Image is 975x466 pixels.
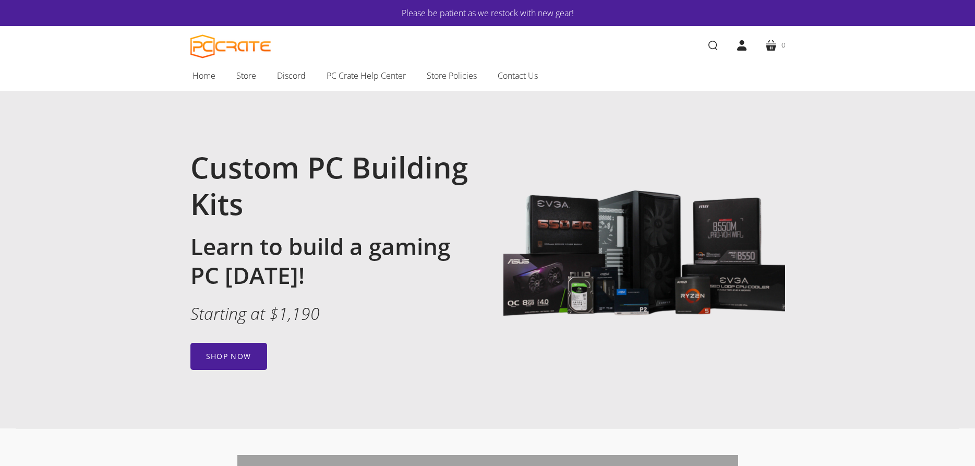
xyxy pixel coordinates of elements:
[756,31,793,60] a: 0
[498,69,538,82] span: Contact Us
[487,65,548,87] a: Contact Us
[175,65,801,91] nav: Main navigation
[190,34,271,58] a: PC CRATE
[190,232,472,290] h2: Learn to build a gaming PC [DATE]!
[190,302,320,325] em: Starting at $1,190
[226,65,267,87] a: Store
[416,65,487,87] a: Store Policies
[182,65,226,87] a: Home
[192,69,215,82] span: Home
[316,65,416,87] a: PC Crate Help Center
[190,343,267,370] a: Shop now
[236,69,256,82] span: Store
[267,65,316,87] a: Discord
[503,117,785,399] img: Image with gaming PC components including Lian Li 205 Lancool case, MSI B550M motherboard, EVGA 6...
[427,69,477,82] span: Store Policies
[277,69,306,82] span: Discord
[222,6,754,20] a: Please be patient as we restock with new gear!
[190,149,472,222] h1: Custom PC Building Kits
[327,69,406,82] span: PC Crate Help Center
[781,40,785,51] span: 0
